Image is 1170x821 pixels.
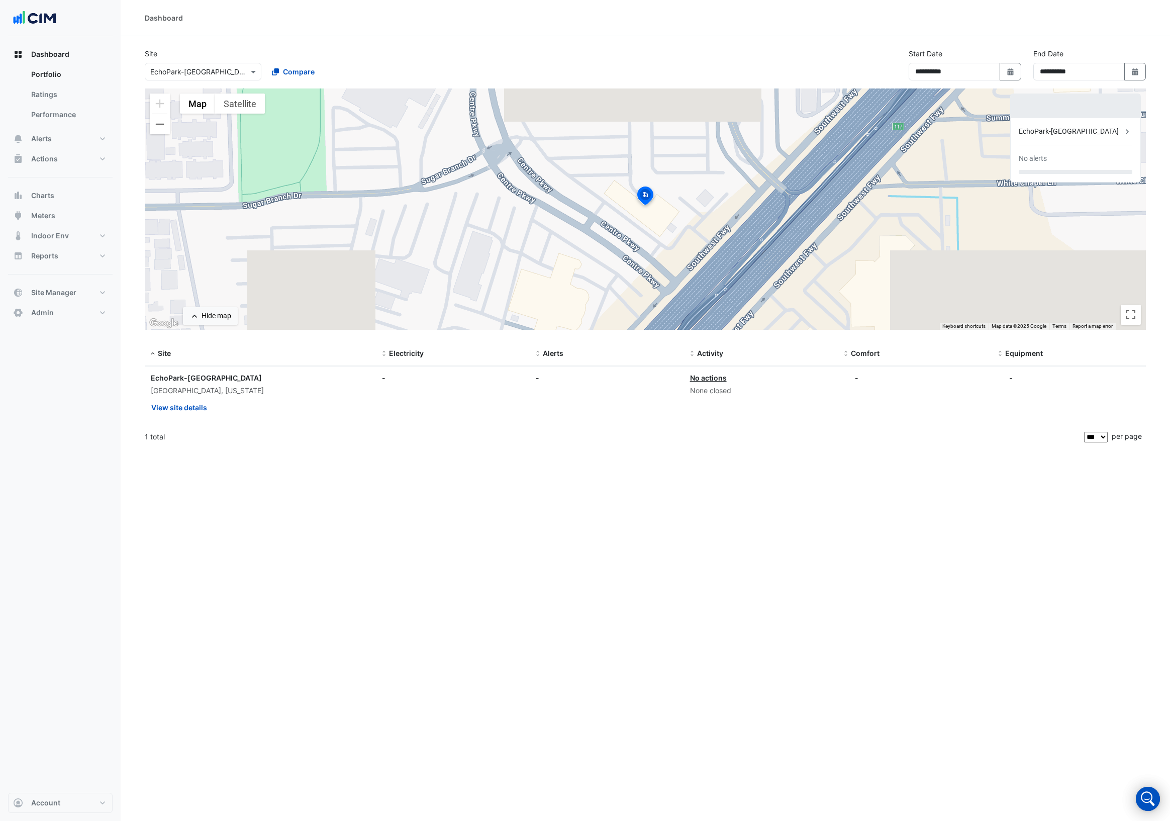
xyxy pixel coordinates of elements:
[1019,153,1047,164] div: No alerts
[8,206,113,226] button: Meters
[8,44,113,64] button: Dashboard
[8,283,113,303] button: Site Manager
[147,317,180,330] img: Google
[145,424,1082,449] div: 1 total
[1112,432,1142,440] span: per page
[31,49,69,59] span: Dashboard
[13,154,23,164] app-icon: Actions
[147,317,180,330] a: Open this area in Google Maps (opens a new window)
[690,385,832,397] div: None closed
[1121,305,1141,325] button: Toggle fullscreen view
[31,154,58,164] span: Actions
[283,66,315,77] span: Compare
[13,308,23,318] app-icon: Admin
[151,385,370,397] div: [GEOGRAPHIC_DATA], [US_STATE]
[1033,48,1063,59] label: End Date
[23,64,113,84] a: Portfolio
[12,8,57,28] img: Company Logo
[634,185,656,209] img: site-pin-selected.svg
[8,793,113,813] button: Account
[31,288,76,298] span: Site Manager
[180,94,215,114] button: Show street map
[150,94,170,114] button: Zoom in
[855,373,858,383] div: -
[151,399,208,416] button: View site details
[13,251,23,261] app-icon: Reports
[1131,67,1140,76] fa-icon: Select Date
[8,149,113,169] button: Actions
[31,231,69,241] span: Indoor Env
[183,307,238,325] button: Hide map
[536,373,677,383] div: -
[13,288,23,298] app-icon: Site Manager
[8,226,113,246] button: Indoor Env
[31,251,58,261] span: Reports
[697,349,723,357] span: Activity
[389,349,424,357] span: Electricity
[13,211,23,221] app-icon: Meters
[851,349,880,357] span: Comfort
[13,49,23,59] app-icon: Dashboard
[1006,67,1015,76] fa-icon: Select Date
[31,308,54,318] span: Admin
[13,231,23,241] app-icon: Indoor Env
[1052,323,1066,329] a: Terms
[942,323,986,330] button: Keyboard shortcuts
[23,84,113,105] a: Ratings
[1136,787,1160,811] div: Open Intercom Messenger
[909,48,942,59] label: Start Date
[31,134,52,144] span: Alerts
[1072,323,1113,329] a: Report a map error
[13,191,23,201] app-icon: Charts
[31,798,60,808] span: Account
[8,303,113,323] button: Admin
[158,349,171,357] span: Site
[13,134,23,144] app-icon: Alerts
[202,311,231,321] div: Hide map
[690,374,727,382] a: No actions
[145,48,157,59] label: Site
[1009,373,1013,383] div: -
[8,186,113,206] button: Charts
[31,191,54,201] span: Charts
[1019,126,1122,137] div: EchoPark-[GEOGRAPHIC_DATA]
[8,64,113,129] div: Dashboard
[8,129,113,149] button: Alerts
[31,211,55,221] span: Meters
[1005,349,1043,357] span: Equipment
[23,105,113,125] a: Performance
[215,94,265,114] button: Show satellite imagery
[992,323,1046,329] span: Map data ©2025 Google
[150,114,170,134] button: Zoom out
[543,349,563,357] span: Alerts
[265,63,321,80] button: Compare
[382,373,524,383] div: -
[8,246,113,266] button: Reports
[145,13,183,23] div: Dashboard
[151,373,370,383] div: EchoPark-[GEOGRAPHIC_DATA]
